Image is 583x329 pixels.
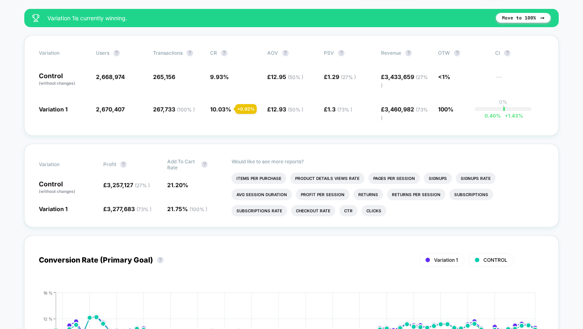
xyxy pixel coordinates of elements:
span: £ [103,205,151,212]
span: 3,433,659 [381,73,428,88]
tspan: 12 % [43,316,53,321]
span: 3,460,982 [381,106,428,121]
span: 21.75 % [167,205,207,212]
p: Control [39,73,88,86]
li: Returns [353,189,383,200]
span: 2,668,974 [96,73,125,80]
li: Checkout Rate [291,205,335,216]
button: ? [282,50,289,56]
li: Returns Per Session [387,189,445,200]
span: ( 27 % ) [135,182,150,188]
span: --- [495,75,544,89]
span: users [96,50,109,56]
li: Subscriptions Rate [232,205,287,216]
span: (without changes) [39,189,75,194]
li: Profit Per Session [296,189,349,200]
span: ( 73 % ) [381,107,428,121]
span: AOV [267,50,278,56]
span: ( 73 % ) [337,107,352,113]
span: 12.95 [271,73,303,80]
button: ? [504,50,511,56]
span: Transactions [153,50,183,56]
li: Pages Per Session [368,173,420,184]
span: ( 50 % ) [288,107,303,113]
span: £ [381,73,428,88]
span: £ [381,106,428,121]
span: Variation 1 [434,257,458,263]
button: ? [221,50,228,56]
span: 2,670,407 [96,106,125,113]
p: | [502,105,504,111]
li: Signups Rate [456,173,496,184]
button: ? [405,50,412,56]
span: 9.93 % [210,73,229,80]
span: 3,277,683 [107,205,151,212]
li: Signups [424,173,452,184]
span: OTW [438,50,483,56]
span: 0.40 % [485,113,501,119]
p: 0% [499,99,507,105]
span: <1% [438,73,450,80]
span: + [505,113,508,119]
span: Variation 1 [39,205,68,212]
span: ( 27 % ) [381,74,428,88]
span: £ [267,106,303,113]
span: Variation [39,50,83,56]
button: ? [201,161,208,168]
li: Clicks [362,205,386,216]
span: 21.20 % [167,182,188,188]
span: Variation [39,158,83,171]
span: ( 100 % ) [177,107,195,113]
span: CR [210,50,217,56]
button: ? [338,50,345,56]
span: £ [324,106,352,113]
span: PSV [324,50,334,56]
button: ? [187,50,193,56]
img: success_star [32,14,39,22]
span: Variation 1 [39,106,68,113]
span: 1.3 [328,106,352,113]
span: 12.93 [271,106,303,113]
span: 10.03 % [210,106,231,113]
span: £ [103,182,150,188]
span: ( 27 % ) [341,74,356,80]
span: 265,156 [153,73,175,80]
span: £ [267,73,303,80]
button: ? [120,161,127,168]
span: CI [495,50,540,56]
span: 1.43 % [501,113,523,119]
li: Avg Session Duration [232,189,292,200]
li: Ctr [339,205,357,216]
li: Items Per Purchase [232,173,286,184]
span: CONTROL [483,257,507,263]
span: Profit [103,161,116,167]
span: ( 50 % ) [288,74,303,80]
button: ? [113,50,120,56]
span: Variation 1 is currently winning. [47,15,488,21]
button: Move to 100% [496,13,551,23]
span: £ [324,73,356,80]
p: Would like to see more reports? [232,158,545,164]
span: 1.29 [328,73,356,80]
span: 100% [438,106,453,113]
span: Add To Cart Rate [167,158,197,171]
span: Revenue [381,50,401,56]
div: + 0.92 % [235,104,257,114]
p: Control [39,181,95,194]
button: ? [454,50,460,56]
button: ? [157,257,164,263]
span: (without changes) [39,81,75,85]
span: 3,257,127 [107,182,150,188]
span: 267,733 [153,106,195,113]
li: Product Details Views Rate [290,173,364,184]
span: ( 73 % ) [136,206,151,212]
li: Subscriptions [449,189,493,200]
tspan: 16 % [43,290,53,295]
span: ( 100 % ) [189,206,207,212]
